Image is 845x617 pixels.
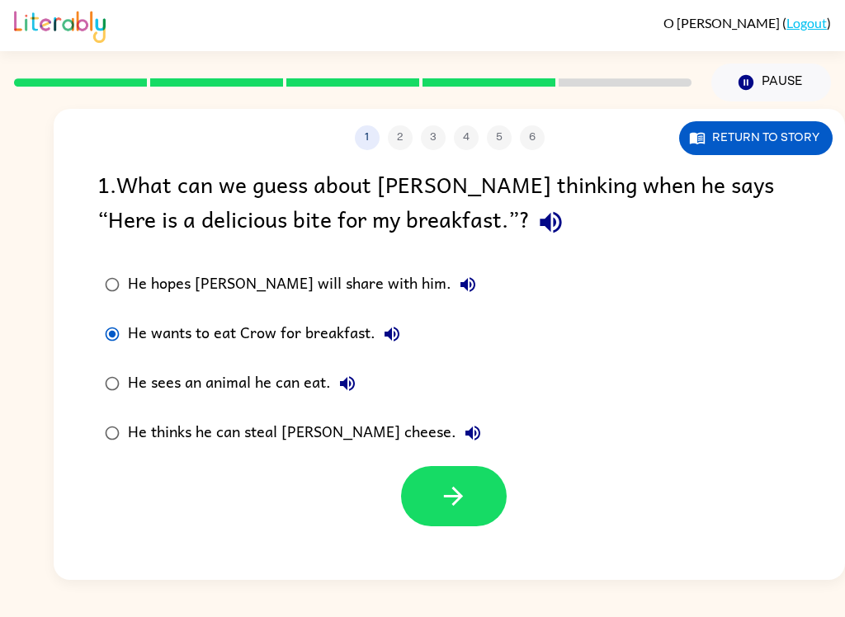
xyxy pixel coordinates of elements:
[128,417,489,450] div: He thinks he can steal [PERSON_NAME] cheese.
[14,7,106,43] img: Literably
[97,167,801,243] div: 1 . What can we guess about [PERSON_NAME] thinking when he says “Here is a delicious bite for my ...
[679,121,833,155] button: Return to story
[711,64,831,101] button: Pause
[786,15,827,31] a: Logout
[128,318,408,351] div: He wants to eat Crow for breakfast.
[451,268,484,301] button: He hopes [PERSON_NAME] will share with him.
[375,318,408,351] button: He wants to eat Crow for breakfast.
[663,15,782,31] span: O [PERSON_NAME]
[663,15,831,31] div: ( )
[128,268,484,301] div: He hopes [PERSON_NAME] will share with him.
[355,125,380,150] button: 1
[128,367,364,400] div: He sees an animal he can eat.
[331,367,364,400] button: He sees an animal he can eat.
[456,417,489,450] button: He thinks he can steal [PERSON_NAME] cheese.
